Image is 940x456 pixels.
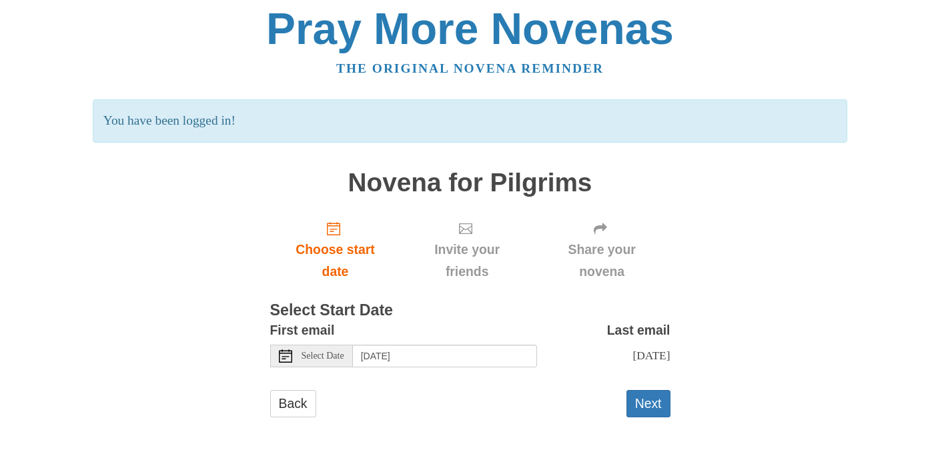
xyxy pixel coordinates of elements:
[270,169,670,197] h1: Novena for Pilgrims
[336,61,604,75] a: The original novena reminder
[547,239,657,283] span: Share your novena
[607,319,670,341] label: Last email
[93,99,847,143] p: You have been logged in!
[266,4,674,53] a: Pray More Novenas
[626,390,670,417] button: Next
[270,319,335,341] label: First email
[632,349,670,362] span: [DATE]
[302,351,344,361] span: Select Date
[284,239,388,283] span: Choose start date
[270,302,670,319] h3: Select Start Date
[400,210,533,289] div: Click "Next" to confirm your start date first.
[534,210,670,289] div: Click "Next" to confirm your start date first.
[414,239,520,283] span: Invite your friends
[270,390,316,417] a: Back
[270,210,401,289] a: Choose start date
